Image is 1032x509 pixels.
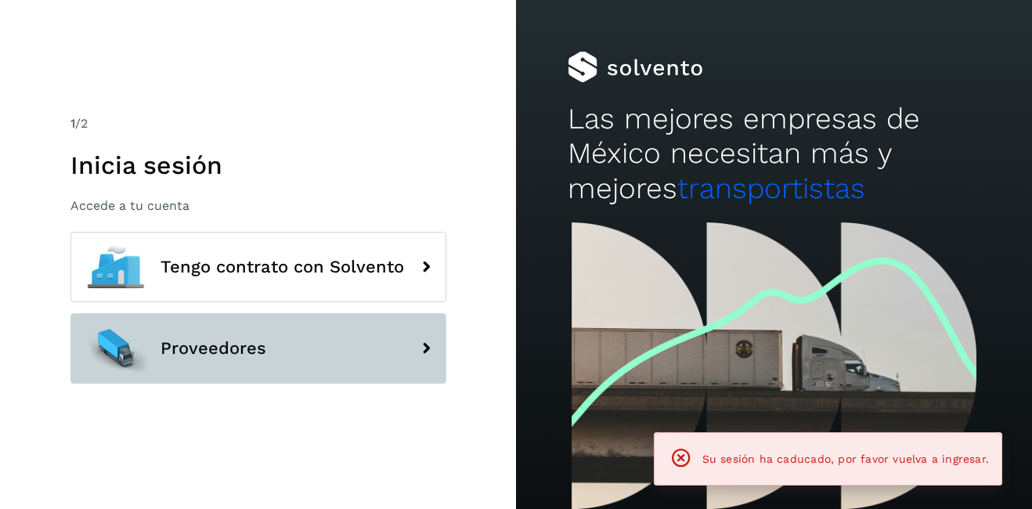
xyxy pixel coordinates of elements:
h2: Las mejores empresas de México necesitan más y mejores [568,102,980,206]
p: Accede a tu cuenta [70,198,446,213]
span: transportistas [677,171,865,205]
span: 1 [70,116,75,131]
h1: Inicia sesión [70,150,446,180]
span: Su sesión ha caducado, por favor vuelva a ingresar. [702,453,989,465]
span: Proveedores [161,339,266,358]
span: Tengo contrato con Solvento [161,258,404,276]
div: /2 [70,114,446,133]
button: Tengo contrato con Solvento [70,232,446,302]
button: Proveedores [70,313,446,384]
